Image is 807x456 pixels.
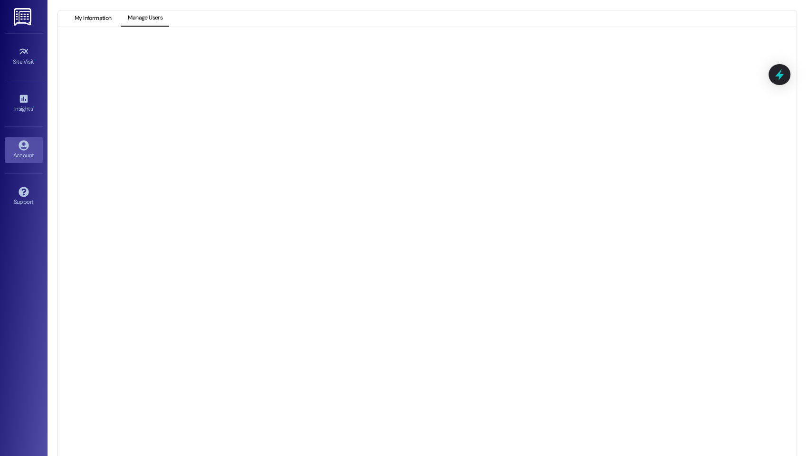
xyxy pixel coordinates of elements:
button: My Information [68,10,118,27]
iframe: retool [77,47,794,447]
a: Support [5,184,43,209]
a: Account [5,137,43,163]
span: • [33,104,34,111]
img: ResiDesk Logo [14,8,33,26]
button: Manage Users [121,10,169,27]
a: Site Visit • [5,44,43,69]
span: • [34,57,36,64]
a: Insights • [5,91,43,116]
